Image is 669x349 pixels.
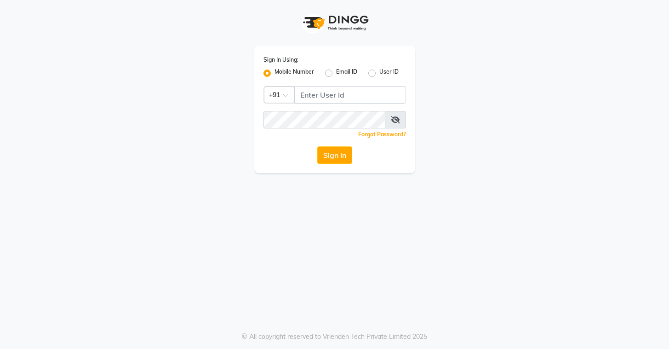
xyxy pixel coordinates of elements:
label: User ID [379,68,399,79]
button: Sign In [317,146,352,164]
img: logo1.svg [298,9,372,36]
label: Mobile Number [274,68,314,79]
label: Email ID [336,68,357,79]
label: Sign In Using: [263,56,298,64]
input: Username [294,86,406,104]
input: Username [263,111,385,128]
a: Forgot Password? [358,131,406,138]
